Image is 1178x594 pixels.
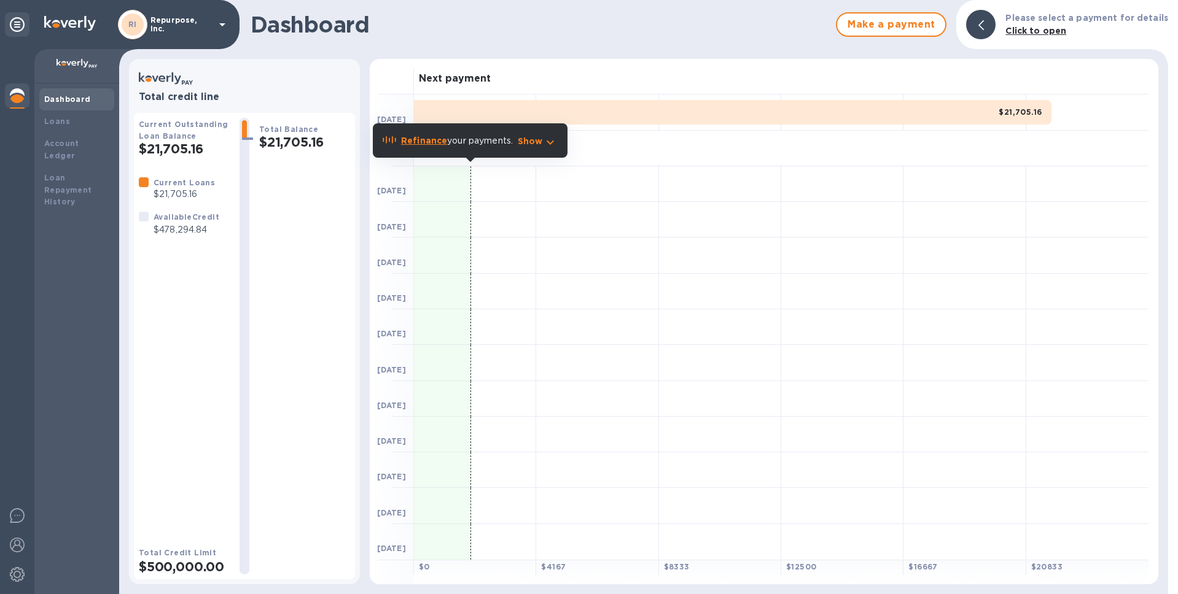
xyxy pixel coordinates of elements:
[44,16,96,31] img: Logo
[44,173,92,207] b: Loan Repayment History
[377,222,406,231] b: [DATE]
[139,559,230,574] h2: $500,000.00
[786,562,816,571] b: $ 12500
[518,135,558,147] button: Show
[139,141,230,156] h2: $21,705.16
[1005,26,1066,36] b: Click to open
[419,73,491,85] h3: Next payment
[847,17,935,32] span: Make a payment
[377,329,406,338] b: [DATE]
[541,562,566,571] b: $ 4167
[139,548,216,557] b: Total Credit Limit
[377,186,406,195] b: [DATE]
[377,472,406,481] b: [DATE]
[154,188,215,201] p: $21,705.16
[128,20,137,29] b: RI
[154,212,219,222] b: Available Credit
[1005,13,1168,23] b: Please select a payment for details
[259,134,350,150] h2: $21,705.16
[139,91,350,103] h3: Total credit line
[419,562,430,571] b: $ 0
[401,134,513,147] p: your payments.
[259,125,318,134] b: Total Balance
[251,12,830,37] h1: Dashboard
[377,365,406,374] b: [DATE]
[1031,562,1063,571] b: $ 20833
[377,401,406,410] b: [DATE]
[154,178,215,187] b: Current Loans
[401,136,447,145] b: Refinance
[150,16,212,33] p: Repurpose, Inc.
[139,120,228,141] b: Current Outstanding Loan Balance
[377,508,406,517] b: [DATE]
[908,562,937,571] b: $ 16667
[44,94,91,104] b: Dashboard
[44,139,79,160] b: Account Ledger
[377,436,406,445] b: [DATE]
[664,562,690,571] b: $ 8333
[377,258,406,267] b: [DATE]
[154,223,219,236] p: $478,294.84
[999,107,1042,117] b: $21,705.16
[518,135,543,147] p: Show
[44,117,70,126] b: Loans
[836,12,946,37] button: Make a payment
[377,544,406,553] b: [DATE]
[5,12,29,37] div: Unpin categories
[377,293,406,303] b: [DATE]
